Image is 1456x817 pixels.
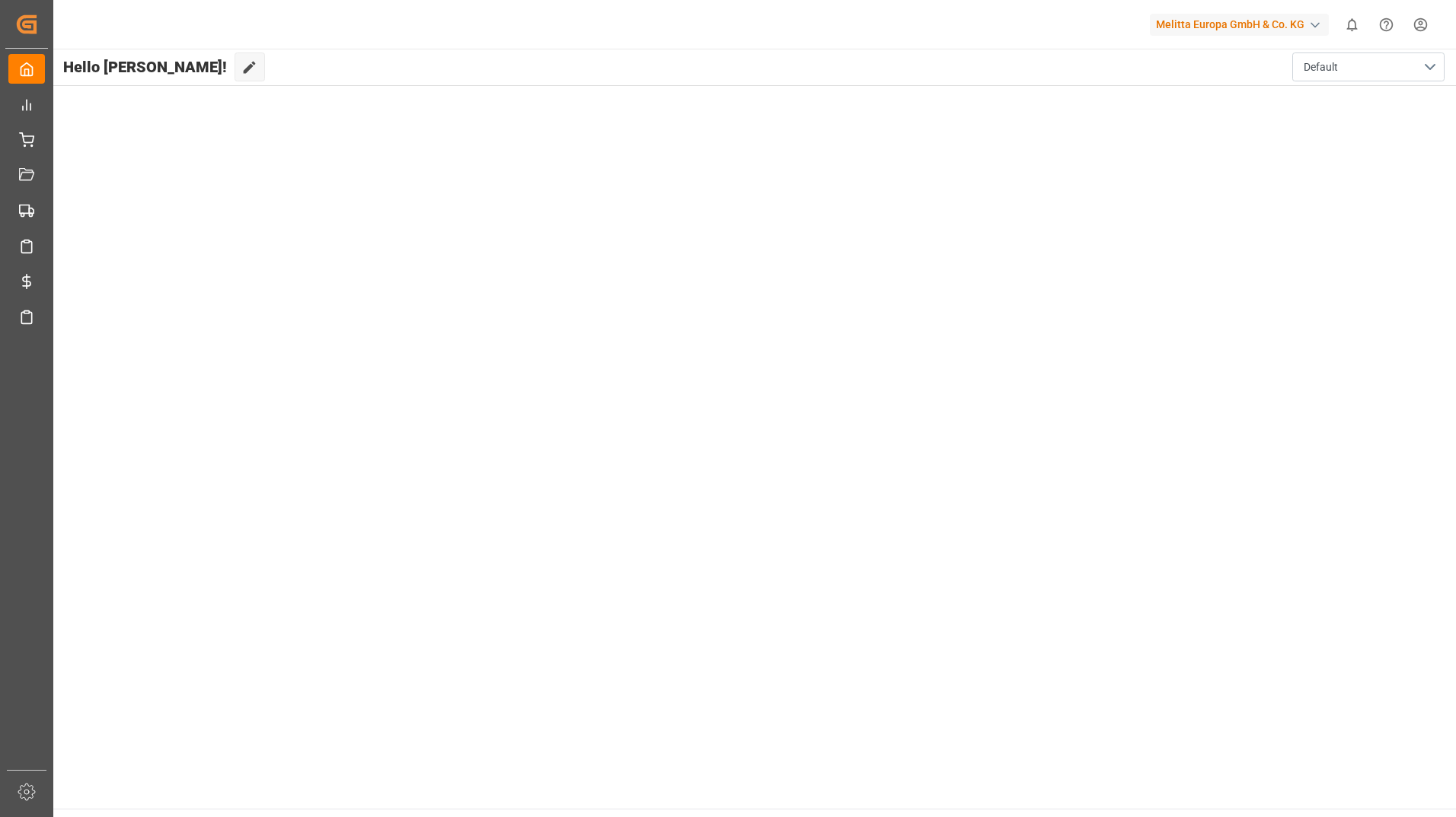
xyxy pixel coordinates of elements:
span: Default [1304,59,1338,75]
button: show 0 new notifications [1335,8,1369,42]
button: open menu [1292,52,1445,81]
button: Melitta Europa GmbH & Co. KG [1150,10,1335,39]
button: Help Center [1369,8,1403,42]
div: Melitta Europa GmbH & Co. KG [1150,14,1329,36]
span: Hello [PERSON_NAME]! [63,52,227,81]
